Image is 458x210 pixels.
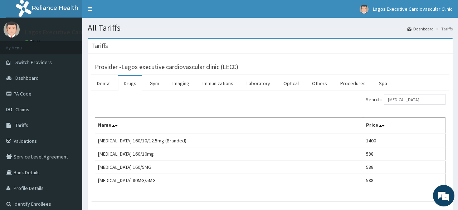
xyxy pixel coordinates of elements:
a: Dental [91,76,116,91]
li: Tariffs [434,26,453,32]
span: Tariffs [15,122,28,128]
div: Minimize live chat window [117,4,135,21]
img: d_794563401_company_1708531726252_794563401 [13,36,29,54]
a: Imaging [167,76,195,91]
a: Gym [144,76,165,91]
a: Dashboard [407,26,434,32]
a: Others [306,76,333,91]
p: Lagos Executive Cardiovascular Clinic [25,29,128,35]
td: [MEDICAL_DATA] 160/10/12.5mg (Branded) [95,134,363,147]
td: 588 [363,161,445,174]
a: Procedures [335,76,371,91]
span: Dashboard [15,75,39,81]
a: Optical [278,76,304,91]
h1: All Tariffs [88,23,453,33]
td: 1400 [363,134,445,147]
img: User Image [360,5,369,14]
span: Claims [15,106,29,113]
td: [MEDICAL_DATA] 80MG/5MG [95,174,363,187]
a: Laboratory [241,76,276,91]
img: User Image [4,21,20,38]
textarea: Type your message and hit 'Enter' [4,137,136,162]
td: 588 [363,147,445,161]
h3: Tariffs [91,43,108,49]
span: We're online! [42,61,99,133]
a: Immunizations [197,76,239,91]
div: Chat with us now [37,40,120,49]
td: [MEDICAL_DATA] 160/10mg [95,147,363,161]
td: [MEDICAL_DATA] 160/5MG [95,161,363,174]
span: Switch Providers [15,59,52,65]
h3: Provider - Lagos executive cardiovascular clinic (LECC) [95,64,238,70]
label: Search: [366,94,445,105]
a: Online [25,39,42,44]
th: Price [363,118,445,134]
td: 588 [363,174,445,187]
a: Spa [373,76,393,91]
th: Name [95,118,363,134]
a: Drugs [118,76,142,91]
input: Search: [384,94,445,105]
span: Lagos Executive Cardiovascular Clinic [373,6,453,12]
